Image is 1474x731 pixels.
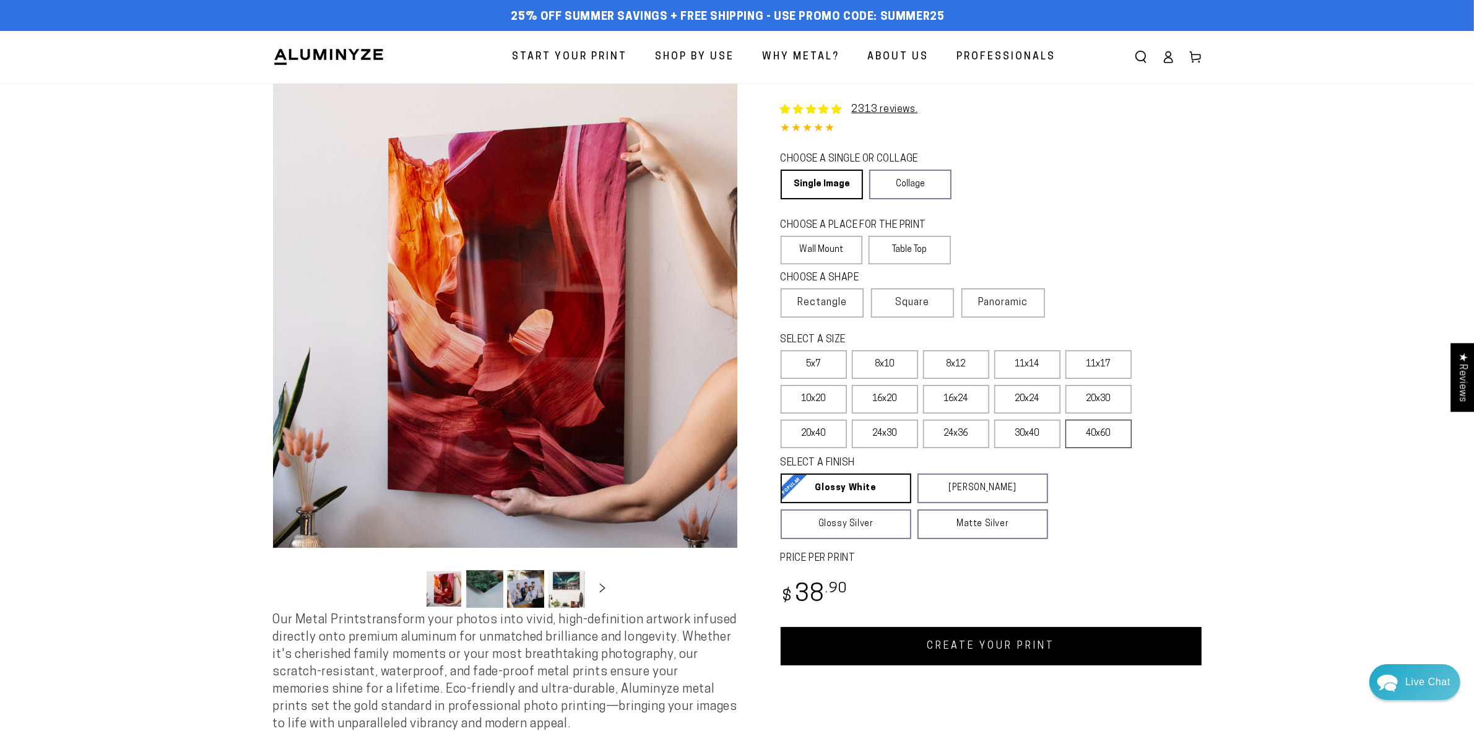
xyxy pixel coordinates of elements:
a: Single Image [781,170,863,199]
span: Panoramic [979,298,1028,308]
a: Start Your Print [503,41,637,74]
span: Professionals [957,48,1056,66]
a: Collage [869,170,952,199]
label: 24x36 [923,420,989,448]
button: Slide left [394,575,422,602]
div: Click to open Judge.me floating reviews tab [1450,343,1474,412]
label: 11x14 [994,350,1060,379]
a: Glossy Silver [781,509,911,539]
label: 20x40 [781,420,847,448]
legend: CHOOSE A SINGLE OR COLLAGE [781,152,940,167]
a: Matte Silver [917,509,1048,539]
label: 8x10 [852,350,918,379]
label: Table Top [869,236,951,264]
label: Wall Mount [781,236,863,264]
label: 16x20 [852,385,918,413]
legend: SELECT A SIZE [781,333,1028,347]
div: Chat widget toggle [1369,664,1460,700]
label: 20x30 [1065,385,1132,413]
a: Professionals [948,41,1065,74]
a: Why Metal? [753,41,849,74]
button: Slide right [589,575,616,602]
label: 8x12 [923,350,989,379]
img: Aluminyze [273,48,384,66]
span: About Us [868,48,929,66]
sup: .90 [825,582,848,596]
span: Why Metal? [763,48,840,66]
a: About Us [859,41,939,74]
button: Load image 4 in gallery view [548,570,585,608]
legend: CHOOSE A PLACE FOR THE PRINT [781,218,940,233]
legend: SELECT A FINISH [781,456,1018,470]
button: Load image 1 in gallery view [425,570,462,608]
span: Square [896,295,930,310]
label: 20x24 [994,385,1060,413]
label: 11x17 [1065,350,1132,379]
button: Load image 3 in gallery view [507,570,544,608]
label: 16x24 [923,385,989,413]
bdi: 38 [781,583,848,607]
a: CREATE YOUR PRINT [781,627,1202,665]
a: 2313 reviews. [852,105,918,115]
label: 40x60 [1065,420,1132,448]
label: 24x30 [852,420,918,448]
button: Load image 2 in gallery view [466,570,503,608]
span: Start Your Print [513,48,628,66]
span: $ [783,589,793,605]
a: [PERSON_NAME] [917,474,1048,503]
div: Contact Us Directly [1405,664,1450,700]
a: Shop By Use [646,41,744,74]
label: 5x7 [781,350,847,379]
label: 10x20 [781,385,847,413]
span: Rectangle [797,295,847,310]
label: 30x40 [994,420,1060,448]
span: Shop By Use [656,48,735,66]
summary: Search our site [1127,43,1155,71]
legend: CHOOSE A SHAPE [781,271,942,285]
label: PRICE PER PRINT [781,551,1202,566]
span: 25% off Summer Savings + Free Shipping - Use Promo Code: SUMMER25 [511,11,945,24]
a: Glossy White [781,474,911,503]
media-gallery: Gallery Viewer [273,84,737,612]
span: Our Metal Prints transform your photos into vivid, high-definition artwork infused directly onto ... [273,614,737,730]
div: 4.85 out of 5.0 stars [781,120,1202,138]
